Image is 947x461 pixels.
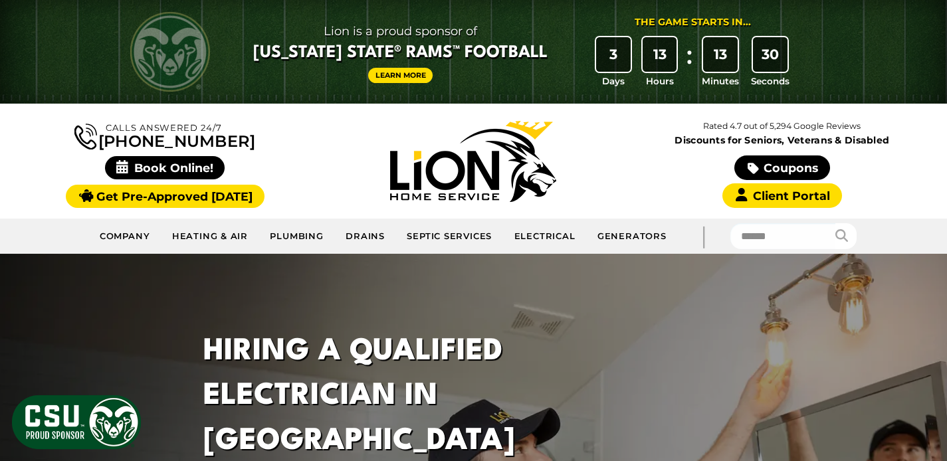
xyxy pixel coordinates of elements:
p: Rated 4.7 out of 5,294 Google Reviews [628,119,936,134]
span: Minutes [702,74,739,88]
span: Days [602,74,625,88]
div: The Game Starts in... [635,15,751,30]
div: 30 [753,37,788,72]
div: | [677,219,730,254]
div: 3 [596,37,631,72]
a: Generators [587,223,677,250]
a: Drains [335,223,396,250]
a: Client Portal [722,183,842,208]
span: Seconds [751,74,789,88]
a: Septic Services [396,223,503,250]
span: Discounts for Seniors, Veterans & Disabled [631,136,934,145]
div: 13 [643,37,677,72]
a: Plumbing [259,223,335,250]
a: Electrical [503,223,586,250]
a: Get Pre-Approved [DATE] [66,185,264,208]
div: : [683,37,696,88]
span: Hours [646,74,674,88]
span: Lion is a proud sponsor of [253,21,548,42]
a: Coupons [734,155,830,180]
img: CSU Sponsor Badge [10,393,143,451]
a: Company [89,223,161,250]
span: Book Online! [105,156,225,179]
a: Heating & Air [161,223,260,250]
img: CSU Rams logo [130,12,210,92]
img: Lion Home Service [390,121,556,202]
a: [PHONE_NUMBER] [74,121,255,149]
div: 13 [703,37,738,72]
a: Learn More [368,68,433,83]
span: [US_STATE] State® Rams™ Football [253,42,548,64]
